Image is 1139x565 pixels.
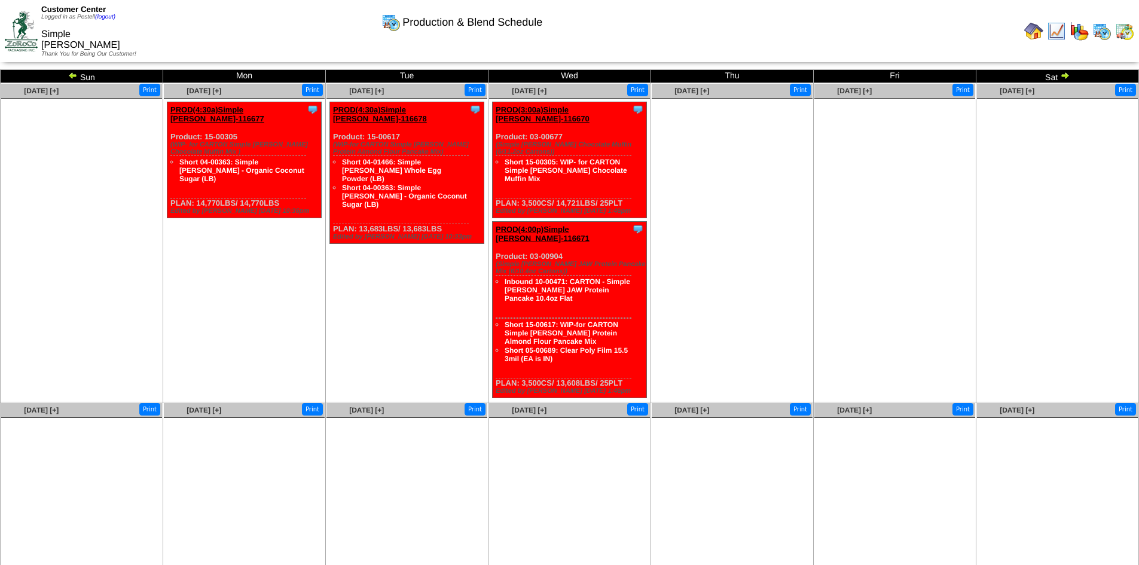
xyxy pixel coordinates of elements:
img: Tooltip [307,103,319,115]
img: Tooltip [632,223,644,235]
a: Short 15-00617: WIP-for CARTON Simple [PERSON_NAME] Protein Almond Flour Pancake Mix [505,320,618,346]
span: Logged in as Pestell [41,14,115,20]
div: (WIP-for CARTON Simple [PERSON_NAME] Protein Almond Flour Pancake Mix) [333,141,484,155]
td: Mon [163,70,326,83]
td: Thu [651,70,814,83]
img: ZoRoCo_Logo(Green%26Foil)%20jpg.webp [5,11,38,51]
a: [DATE] [+] [187,406,221,414]
a: Short 04-00363: Simple [PERSON_NAME] - Organic Coconut Sugar (LB) [179,158,304,183]
span: Simple [PERSON_NAME] [41,29,120,50]
div: Edited by [PERSON_NAME] [DATE] 1:46pm [496,387,646,395]
div: (Simple [PERSON_NAME] JAW Protein Pancake Mix (6/10.4oz Cartons)) [496,261,646,275]
button: Print [139,403,160,416]
div: (Simple [PERSON_NAME] Chocolate Muffin (6/11.2oz Cartons)) [496,141,646,155]
a: PROD(4:30a)Simple [PERSON_NAME]-116677 [170,105,264,123]
span: Thank You for Being Our Customer! [41,51,136,57]
img: line_graph.gif [1047,22,1066,41]
a: Short 04-01466: Simple [PERSON_NAME] Whole Egg Powder (LB) [342,158,441,183]
a: [DATE] [+] [187,87,221,95]
div: Edited by [PERSON_NAME] [DATE] 1:46pm [496,207,646,215]
td: Tue [326,70,488,83]
a: [DATE] [+] [512,406,546,414]
a: PROD(4:30a)Simple [PERSON_NAME]-116678 [333,105,427,123]
a: [DATE] [+] [512,87,546,95]
img: home.gif [1024,22,1043,41]
span: Production & Blend Schedule [402,16,542,29]
a: Inbound 10-00471: CARTON - Simple [PERSON_NAME] JAW Protein Pancake 10.4oz Flat [505,277,630,303]
a: [DATE] [+] [1000,87,1034,95]
a: PROD(3:00a)Simple [PERSON_NAME]-116670 [496,105,590,123]
div: Edited by [PERSON_NAME] [DATE] 10:36pm [170,207,321,215]
div: Product: 15-00305 PLAN: 14,770LBS / 14,770LBS [167,102,322,218]
a: Short 05-00689: Clear Poly Film 15.5 3mil (EA is IN) [505,346,628,363]
a: [DATE] [+] [674,406,709,414]
a: PROD(4:00p)Simple [PERSON_NAME]-116671 [496,225,590,243]
a: Short 04-00363: Simple [PERSON_NAME] - Organic Coconut Sugar (LB) [342,184,467,209]
a: [DATE] [+] [1000,406,1034,414]
a: [DATE] [+] [24,406,59,414]
div: (WIP- for CARTON Simple [PERSON_NAME] Chocolate Muffin Mix ) [170,141,321,155]
button: Print [952,84,973,96]
button: Print [302,403,323,416]
span: Customer Center [41,5,106,14]
button: Print [952,403,973,416]
img: Tooltip [632,103,644,115]
a: [DATE] [+] [349,87,384,95]
button: Print [465,403,485,416]
button: Print [790,403,811,416]
a: [DATE] [+] [349,406,384,414]
a: [DATE] [+] [837,406,872,414]
a: [DATE] [+] [24,87,59,95]
div: Product: 15-00617 PLAN: 13,683LBS / 13,683LBS [330,102,484,244]
td: Sat [976,70,1139,83]
a: [DATE] [+] [837,87,872,95]
img: calendarprod.gif [1092,22,1111,41]
img: Tooltip [469,103,481,115]
td: Wed [488,70,651,83]
button: Print [627,403,648,416]
td: Sun [1,70,163,83]
img: arrowright.gif [1060,71,1070,80]
a: Short 15-00305: WIP- for CARTON Simple [PERSON_NAME] Chocolate Muffin Mix [505,158,627,183]
button: Print [790,84,811,96]
a: (logout) [95,14,115,20]
button: Print [1115,403,1136,416]
td: Fri [814,70,976,83]
img: calendarinout.gif [1115,22,1134,41]
button: Print [302,84,323,96]
button: Print [1115,84,1136,96]
img: graph.gif [1070,22,1089,41]
div: Product: 03-00677 PLAN: 3,500CS / 14,721LBS / 25PLT [493,102,647,218]
button: Print [465,84,485,96]
a: [DATE] [+] [674,87,709,95]
button: Print [627,84,648,96]
div: Product: 03-00904 PLAN: 3,500CS / 13,608LBS / 25PLT [493,222,647,398]
img: arrowleft.gif [68,71,78,80]
button: Print [139,84,160,96]
img: calendarprod.gif [381,13,401,32]
div: Edited by [PERSON_NAME] [DATE] 10:33pm [333,233,484,240]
